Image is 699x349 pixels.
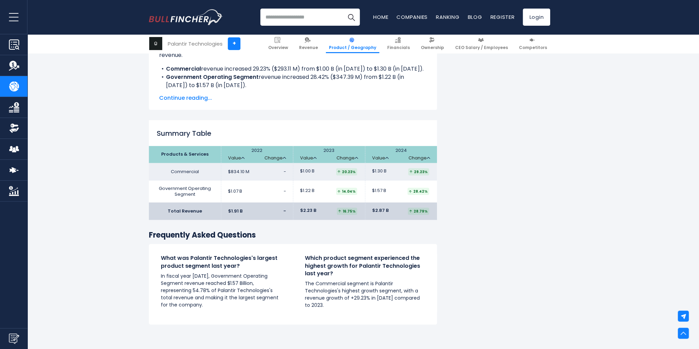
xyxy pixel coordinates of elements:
div: 29.23% [408,168,429,176]
a: Register [490,13,514,21]
a: Competitors [516,34,550,53]
a: Home [373,13,388,21]
a: Financials [384,34,413,53]
a: Ownership [418,34,447,53]
span: $1.30 B [372,168,387,174]
span: Continue reading... [159,94,427,102]
h3: Frequently Asked Questions [149,230,437,240]
button: Search [343,9,360,26]
h4: What was Palantir Technologies's largest product segment last year? [161,254,281,270]
span: - [283,208,286,214]
b: Government Operating Segment [166,73,259,81]
span: $2.23 B [300,208,316,214]
div: 20.23% [336,168,357,176]
span: $1.57 B [372,188,386,194]
a: Value [372,155,389,161]
li: revenue increased 29.23% ($293.11 M) from $1.00 B (in [DATE]) to $1.30 B (in [DATE]). [159,65,427,73]
a: Change [408,155,430,161]
a: Ranking [436,13,459,21]
span: $1.22 B [300,188,315,194]
div: 14.04% [336,188,357,195]
a: Go to homepage [149,9,223,25]
span: Ownership [421,45,444,50]
div: 16.75% [337,208,357,215]
th: 2023 [293,146,365,163]
span: $1.00 B [300,168,315,174]
th: Products & Services [149,146,221,163]
a: Product / Geography [326,34,379,53]
span: - [284,168,286,175]
h4: Which product segment experienced the highest growth for Palantir Technologies last year? [305,254,425,277]
span: Overview [268,45,288,50]
img: Bullfincher logo [149,9,223,25]
h2: Summary Table [149,128,437,139]
div: 28.79% [408,208,429,215]
span: $834.10 M [228,169,249,175]
div: Palantir Technologies [168,40,223,48]
th: 2022 [221,146,293,163]
td: Government Operating Segment [149,181,221,203]
a: CEO Salary / Employees [452,34,511,53]
img: Ownership [9,123,19,133]
a: Value [300,155,317,161]
span: $2.87 B [372,208,389,214]
a: Change [264,155,286,161]
a: Companies [396,13,428,21]
a: Overview [265,34,291,53]
p: The Commercial segment is Palantir Technologies's highest growth segment, with a revenue growth o... [305,280,425,309]
a: Login [523,9,550,26]
span: Competitors [519,45,547,50]
a: + [228,37,240,50]
p: In fiscal year [DATE], Government Operating Segment revenue reached $1.57 Billion, representing 5... [161,273,281,309]
a: Change [336,155,358,161]
span: Revenue [299,45,318,50]
td: Commercial [149,163,221,181]
th: 2024 [365,146,437,163]
b: Commercial [166,65,201,73]
div: 28.42% [407,188,429,195]
img: PLTR logo [149,37,162,50]
span: $1.91 B [228,208,242,214]
span: $1.07 B [228,189,242,194]
span: CEO Salary / Employees [455,45,508,50]
li: revenue increased 28.42% ($347.39 M) from $1.22 B (in [DATE]) to $1.57 B (in [DATE]). [159,73,427,89]
span: - [284,188,286,194]
span: Financials [387,45,410,50]
td: Total Revenue [149,203,221,220]
a: Blog [467,13,482,21]
a: Value [228,155,245,161]
span: Product / Geography [329,45,376,50]
a: Revenue [296,34,321,53]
